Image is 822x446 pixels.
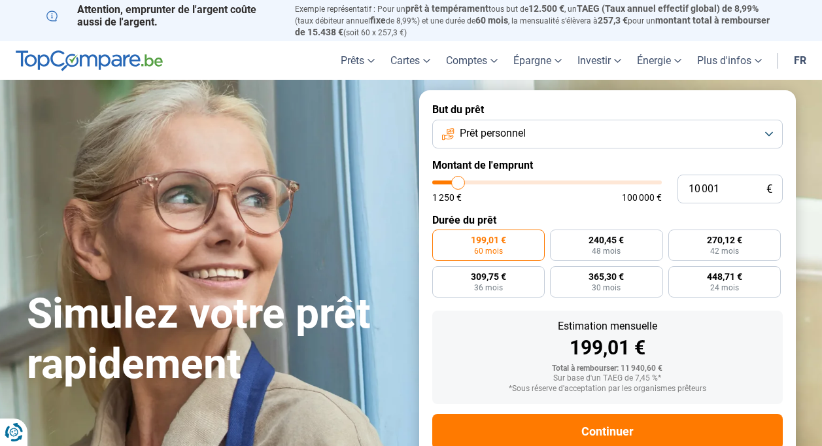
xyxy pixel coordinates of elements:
[707,235,742,245] span: 270,12 €
[689,41,770,80] a: Plus d'infos
[405,3,488,14] span: prêt à tempérament
[295,3,776,38] p: Exemple représentatif : Pour un tous but de , un (taux débiteur annuel de 8,99%) et une durée de ...
[460,126,526,141] span: Prêt personnel
[710,284,739,292] span: 24 mois
[432,193,462,202] span: 1 250 €
[370,15,386,26] span: fixe
[432,214,783,226] label: Durée du prêt
[570,41,629,80] a: Investir
[27,289,403,390] h1: Simulez votre prêt rapidement
[443,374,772,383] div: Sur base d'un TAEG de 7,45 %*
[383,41,438,80] a: Cartes
[528,3,564,14] span: 12.500 €
[622,193,662,202] span: 100 000 €
[443,321,772,332] div: Estimation mensuelle
[598,15,628,26] span: 257,3 €
[474,247,503,255] span: 60 mois
[589,272,624,281] span: 365,30 €
[505,41,570,80] a: Épargne
[475,15,508,26] span: 60 mois
[295,15,770,37] span: montant total à rembourser de 15.438 €
[443,364,772,373] div: Total à rembourser: 11 940,60 €
[766,184,772,195] span: €
[471,272,506,281] span: 309,75 €
[16,50,163,71] img: TopCompare
[629,41,689,80] a: Énergie
[432,159,783,171] label: Montant de l'emprunt
[432,120,783,148] button: Prêt personnel
[592,247,621,255] span: 48 mois
[432,103,783,116] label: But du prêt
[786,41,814,80] a: fr
[443,338,772,358] div: 199,01 €
[333,41,383,80] a: Prêts
[589,235,624,245] span: 240,45 €
[707,272,742,281] span: 448,71 €
[710,247,739,255] span: 42 mois
[471,235,506,245] span: 199,01 €
[474,284,503,292] span: 36 mois
[592,284,621,292] span: 30 mois
[438,41,505,80] a: Comptes
[443,385,772,394] div: *Sous réserve d'acceptation par les organismes prêteurs
[577,3,759,14] span: TAEG (Taux annuel effectif global) de 8,99%
[46,3,279,28] p: Attention, emprunter de l'argent coûte aussi de l'argent.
